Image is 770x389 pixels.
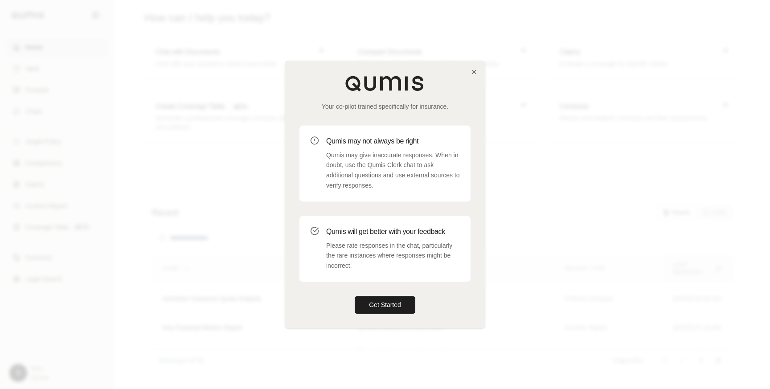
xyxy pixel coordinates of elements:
p: Please rate responses in the chat, particularly the rare instances where responses might be incor... [326,241,460,271]
h3: Qumis may not always be right [326,136,460,147]
button: Get Started [355,296,415,314]
p: Qumis may give inaccurate responses. When in doubt, use the Qumis Clerk chat to ask additional qu... [326,150,460,191]
h3: Qumis will get better with your feedback [326,226,460,237]
img: Qumis Logo [345,75,425,91]
p: Your co-pilot trained specifically for insurance. [299,102,471,111]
